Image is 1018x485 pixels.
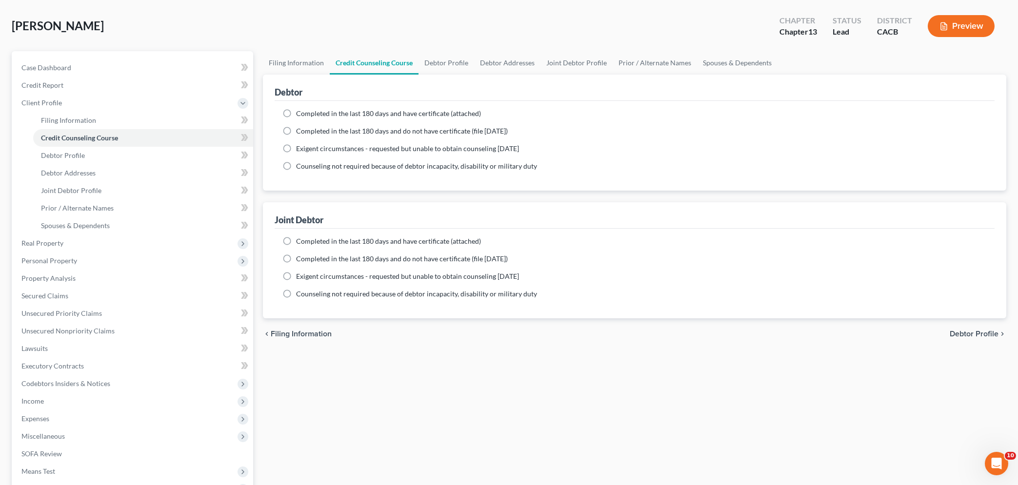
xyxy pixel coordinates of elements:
[21,291,68,300] span: Secured Claims
[296,109,481,117] span: Completed in the last 180 days and have certificate (attached)
[21,98,62,107] span: Client Profile
[14,305,253,322] a: Unsecured Priority Claims
[474,51,540,75] a: Debtor Addresses
[697,51,778,75] a: Spouses & Dependents
[21,344,48,352] span: Lawsuits
[263,51,330,75] a: Filing Information
[41,186,101,194] span: Joint Debtor Profile
[928,15,995,37] button: Preview
[296,237,481,245] span: Completed in the last 180 days and have certificate (attached)
[275,86,302,98] div: Debtor
[21,309,102,317] span: Unsecured Priority Claims
[14,77,253,94] a: Credit Report
[21,63,71,72] span: Case Dashboard
[33,182,253,199] a: Joint Debtor Profile
[296,272,519,280] span: Exigent circumstances - requested but unable to obtain counseling [DATE]
[33,147,253,164] a: Debtor Profile
[263,330,332,338] button: chevron_left Filing Information
[33,217,253,234] a: Spouses & Dependents
[833,15,861,26] div: Status
[540,51,613,75] a: Joint Debtor Profile
[21,397,44,405] span: Income
[41,134,118,142] span: Credit Counseling Course
[296,144,519,153] span: Exigent circumstances - requested but unable to obtain counseling [DATE]
[41,151,85,159] span: Debtor Profile
[877,26,912,38] div: CACB
[998,330,1006,338] i: chevron_right
[41,169,96,177] span: Debtor Addresses
[275,214,323,226] div: Joint Debtor
[296,127,508,135] span: Completed in the last 180 days and do not have certificate (file [DATE])
[330,51,419,75] a: Credit Counseling Course
[21,414,49,423] span: Expenses
[14,287,253,305] a: Secured Claims
[296,162,537,170] span: Counseling not required because of debtor incapacity, disability or military duty
[41,204,114,212] span: Prior / Alternate Names
[41,221,110,230] span: Spouses & Dependents
[14,357,253,375] a: Executory Contracts
[21,467,55,475] span: Means Test
[1005,452,1016,460] span: 10
[14,445,253,463] a: SOFA Review
[779,15,817,26] div: Chapter
[808,27,817,36] span: 13
[985,452,1008,475] iframe: Intercom live chat
[950,330,1006,338] button: Debtor Profile chevron_right
[21,327,115,335] span: Unsecured Nonpriority Claims
[21,81,63,89] span: Credit Report
[296,290,537,298] span: Counseling not required because of debtor incapacity, disability or military duty
[14,59,253,77] a: Case Dashboard
[833,26,861,38] div: Lead
[41,116,96,124] span: Filing Information
[33,164,253,182] a: Debtor Addresses
[21,239,63,247] span: Real Property
[271,330,332,338] span: Filing Information
[263,330,271,338] i: chevron_left
[613,51,697,75] a: Prior / Alternate Names
[14,340,253,357] a: Lawsuits
[14,270,253,287] a: Property Analysis
[21,362,84,370] span: Executory Contracts
[21,449,62,458] span: SOFA Review
[877,15,912,26] div: District
[296,254,508,263] span: Completed in the last 180 days and do not have certificate (file [DATE])
[419,51,474,75] a: Debtor Profile
[21,274,76,282] span: Property Analysis
[33,199,253,217] a: Prior / Alternate Names
[33,112,253,129] a: Filing Information
[779,26,817,38] div: Chapter
[21,256,77,265] span: Personal Property
[14,322,253,340] a: Unsecured Nonpriority Claims
[21,379,110,388] span: Codebtors Insiders & Notices
[950,330,998,338] span: Debtor Profile
[21,432,65,440] span: Miscellaneous
[33,129,253,147] a: Credit Counseling Course
[12,19,104,33] span: [PERSON_NAME]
